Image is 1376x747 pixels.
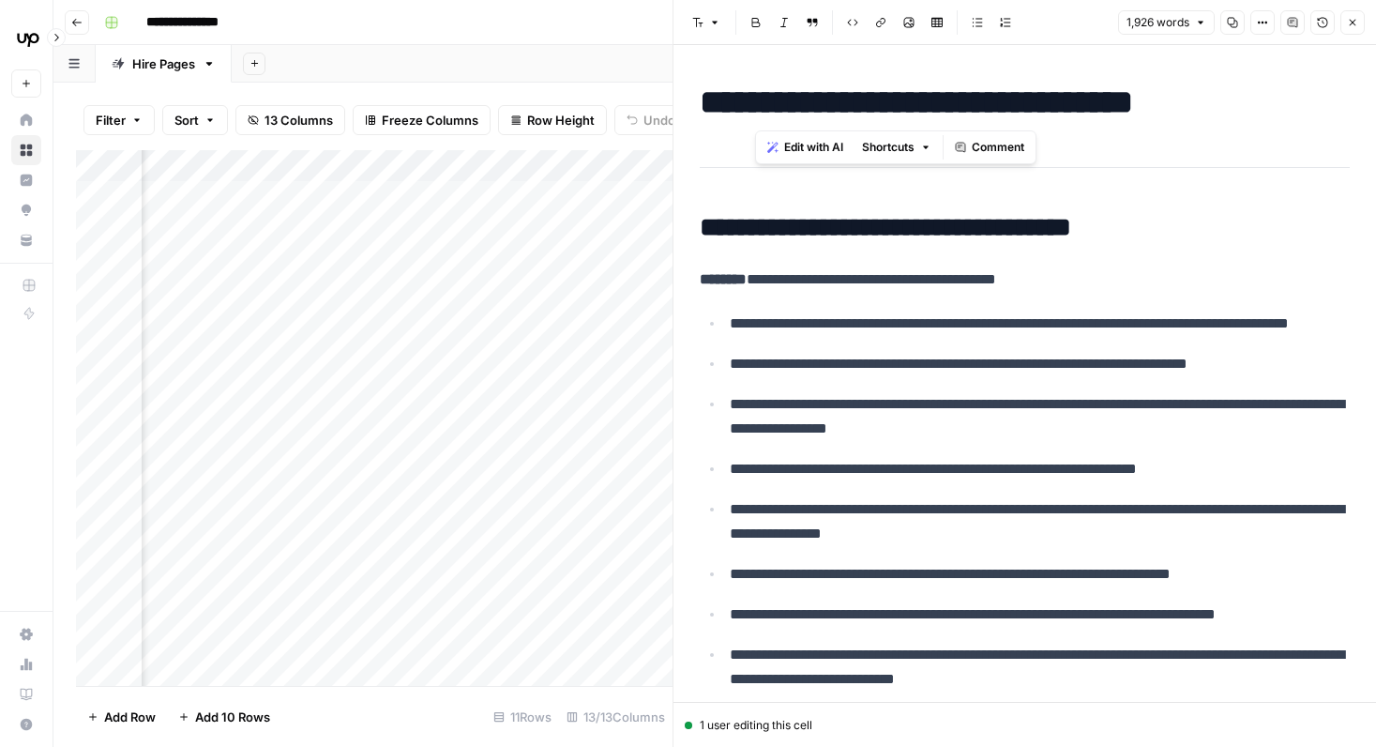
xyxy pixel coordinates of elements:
button: Add Row [76,702,167,732]
button: Sort [162,105,228,135]
span: Add 10 Rows [195,708,270,726]
span: Add Row [104,708,156,726]
a: Opportunities [11,195,41,225]
div: 11 Rows [486,702,559,732]
button: Add 10 Rows [167,702,281,732]
button: 13 Columns [235,105,345,135]
button: Filter [83,105,155,135]
span: Row Height [527,111,595,130]
span: Comment [972,139,1024,156]
span: Filter [96,111,126,130]
button: Comment [947,135,1032,160]
a: Learning Hub [11,679,41,709]
button: Undo [614,105,688,135]
div: 1 user editing this cell [685,717,1365,734]
button: Row Height [498,105,607,135]
span: Freeze Columns [382,111,478,130]
a: Your Data [11,225,41,255]
button: Freeze Columns [353,105,491,135]
img: Upwork Logo [11,22,45,55]
a: Usage [11,649,41,679]
a: Home [11,105,41,135]
span: 1,926 words [1127,14,1189,31]
a: Settings [11,619,41,649]
span: Undo [643,111,675,130]
span: Shortcuts [862,139,915,156]
div: Hire Pages [132,54,195,73]
button: Edit with AI [760,135,851,160]
a: Insights [11,165,41,195]
button: Help + Support [11,709,41,739]
a: Browse [11,135,41,165]
span: Edit with AI [784,139,843,156]
span: 13 Columns [265,111,333,130]
button: 1,926 words [1118,10,1215,35]
div: 13/13 Columns [559,702,673,732]
a: Hire Pages [96,45,232,83]
button: Shortcuts [854,135,939,160]
span: Sort [174,111,199,130]
button: Workspace: Upwork [11,15,41,62]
